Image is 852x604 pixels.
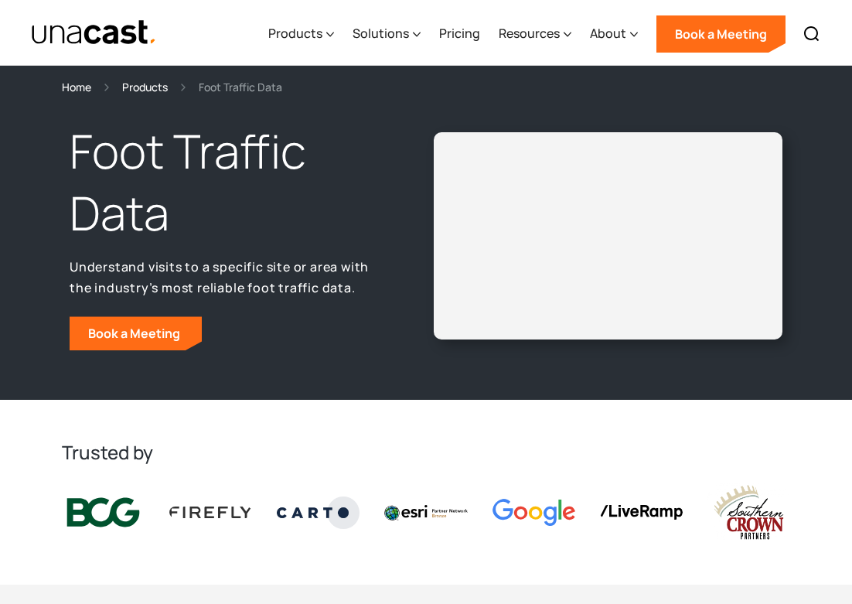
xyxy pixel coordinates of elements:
[600,505,683,520] img: liveramp logo
[590,2,638,66] div: About
[199,78,282,96] div: Foot Traffic Data
[122,78,168,96] a: Products
[62,78,91,96] a: Home
[268,24,322,43] div: Products
[277,497,360,529] img: Carto logo
[62,440,790,465] h2: Trusted by
[803,25,821,43] img: Search icon
[353,24,409,43] div: Solutions
[590,24,626,43] div: About
[499,24,560,43] div: Resources
[62,495,145,530] img: BCG logo
[499,2,571,66] div: Resources
[446,145,770,327] iframe: Unacast - European Vaccines v2
[31,19,157,46] a: home
[31,19,157,46] img: Unacast text logo
[492,499,575,526] img: Google logo
[268,2,334,66] div: Products
[70,121,377,244] h1: Foot Traffic Data
[70,316,202,350] a: Book a Meeting
[439,2,480,66] a: Pricing
[656,15,786,53] a: Book a Meeting
[353,2,421,66] div: Solutions
[707,483,790,541] img: southern crown logo
[169,507,252,518] img: Firefly Advertising logo
[70,257,377,298] p: Understand visits to a specific site or area with the industry’s most reliable foot traffic data.
[384,505,467,520] img: Esri logo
